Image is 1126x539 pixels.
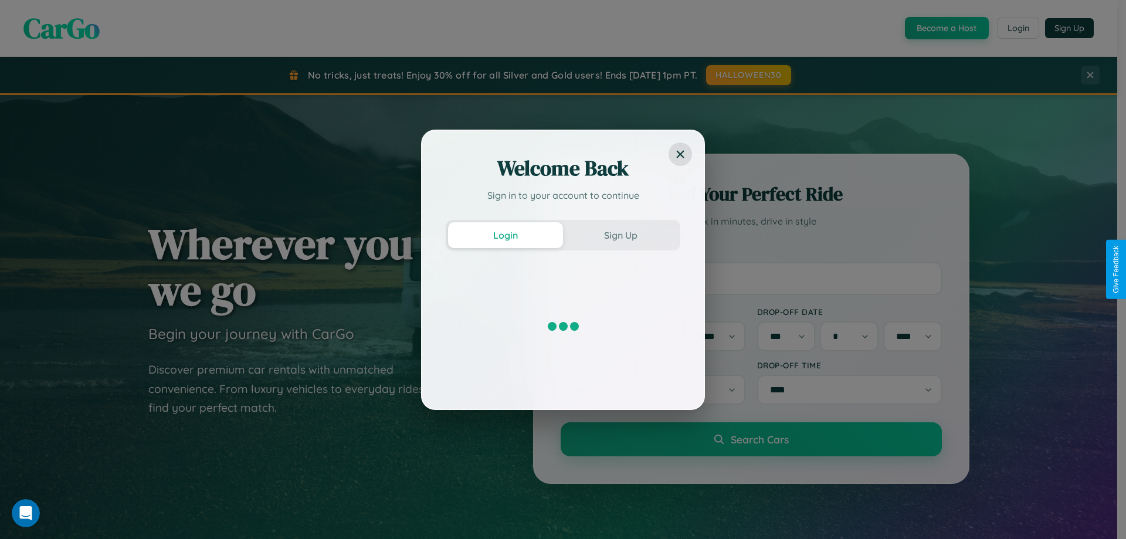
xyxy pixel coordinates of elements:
div: Give Feedback [1112,246,1120,293]
h2: Welcome Back [446,154,680,182]
iframe: Intercom live chat [12,499,40,527]
button: Login [448,222,563,248]
button: Sign Up [563,222,678,248]
p: Sign in to your account to continue [446,188,680,202]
